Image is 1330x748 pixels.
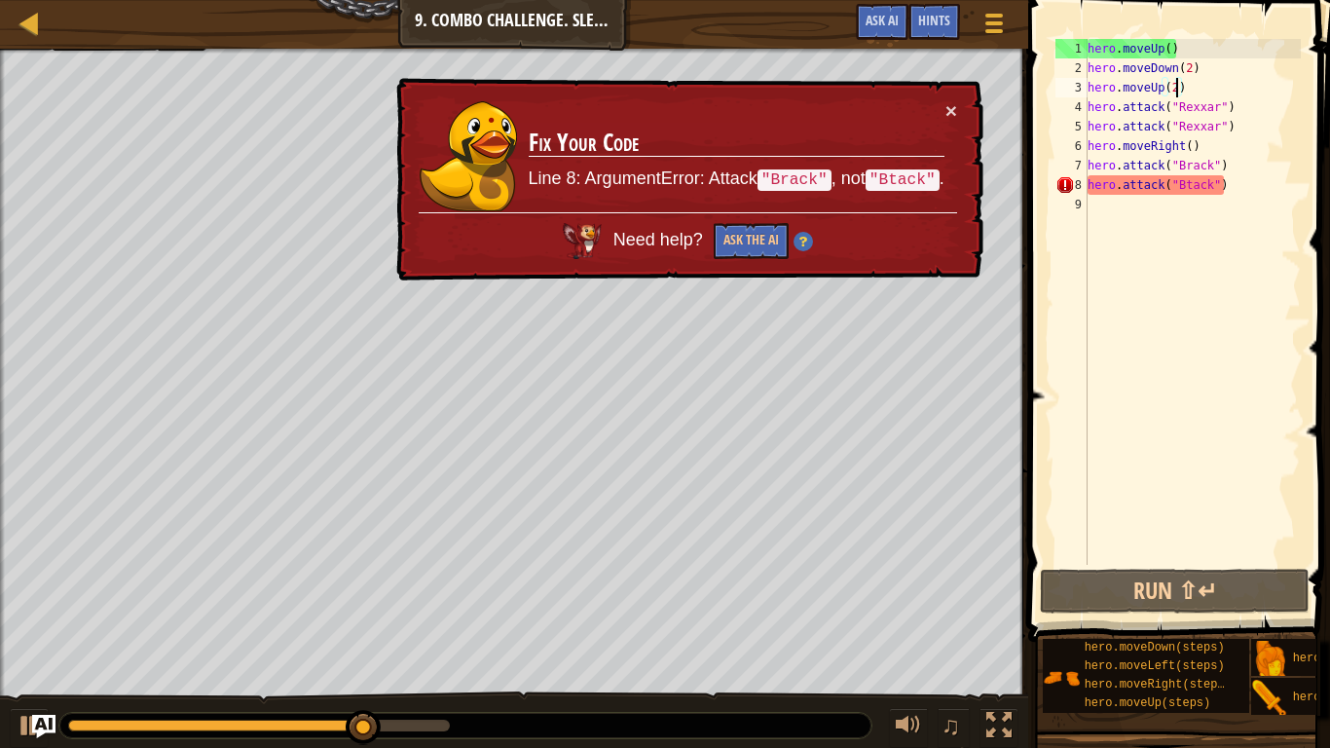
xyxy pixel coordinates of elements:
img: duck_okar.png [420,101,517,211]
div: 9 [1055,195,1088,214]
div: 3 [1055,78,1088,97]
code: "Brack" [757,169,831,191]
img: portrait.png [1251,680,1288,717]
img: Hint [794,232,813,251]
div: 6 [1055,136,1088,156]
img: portrait.png [1251,641,1288,678]
img: portrait.png [1043,659,1080,696]
div: 2 [1055,58,1088,78]
div: 5 [1055,117,1088,136]
div: 1 [1055,39,1088,58]
button: Ctrl + P: Play [10,708,49,748]
span: Ask AI [866,11,899,29]
button: ♫ [938,708,971,748]
button: Ask AI [856,4,908,40]
code: "Btack" [866,169,940,191]
p: Line 8: ArgumentError: Attack , not . [529,167,944,192]
span: hero.moveLeft(steps) [1085,659,1225,673]
span: hero.moveUp(steps) [1085,696,1211,710]
button: Ask AI [32,715,55,738]
div: 7 [1055,156,1088,175]
button: Adjust volume [889,708,928,748]
div: 8 [1055,175,1088,195]
span: ♫ [942,711,961,740]
span: hero.moveRight(steps) [1085,678,1232,692]
span: hero.moveDown(steps) [1085,641,1225,654]
button: Toggle fullscreen [979,708,1018,748]
div: 4 [1055,97,1088,117]
h3: Fix Your Code [529,130,944,157]
button: Ask the AI [714,223,789,259]
button: × [945,100,957,121]
span: Hints [918,11,950,29]
button: Show game menu [970,4,1018,50]
button: Run ⇧↵ [1040,569,1310,614]
img: AI [563,223,602,258]
span: Need help? [613,230,708,249]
